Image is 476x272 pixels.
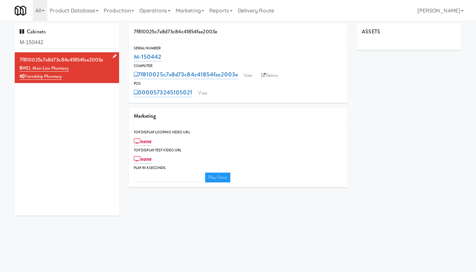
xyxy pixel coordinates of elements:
a: none [134,137,152,146]
span: Cabinets [20,28,46,35]
a: Friendship Pharmacy [20,73,62,80]
a: WEL Main Line Pharmacy [20,65,69,72]
span: ASSETS [362,28,380,35]
div: 7f810025c7e8d73c84c41854fae2003e [129,24,347,40]
a: none [134,154,152,163]
a: View [240,71,256,80]
a: 7f810025c7e8d73c84c41854fae2003e [134,70,238,79]
a: Balena [258,71,281,80]
div: POS [134,80,343,87]
a: 0000573245105021 [134,88,193,97]
div: Top Display Looping Video Url [134,129,343,136]
a: Play Once [205,173,230,182]
div: Serial Number [134,45,343,52]
div: Computer [134,63,343,69]
span: Marketing [134,112,156,120]
a: M-150442 [134,52,162,61]
img: Micromart [15,5,26,16]
div: 7f810025c7e8d73c84c41854fae2003e [20,55,114,65]
div: Top Display Test Video Url [134,147,343,154]
a: View [195,88,210,98]
div: Play in X seconds [134,165,343,171]
input: Search cabinets [20,37,114,49]
li: 7f810025c7e8d73c84c41854fae2003e WEL Main Line PharmacyFriendship Pharmacy [15,52,119,83]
